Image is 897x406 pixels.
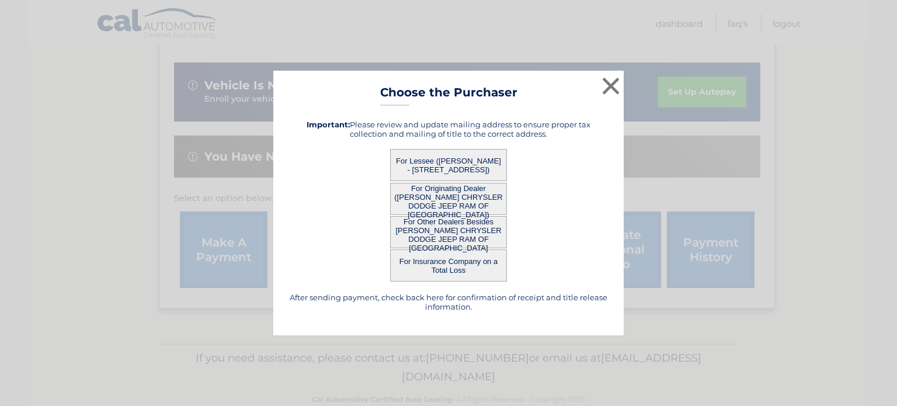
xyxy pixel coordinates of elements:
strong: Important: [307,120,350,129]
h3: Choose the Purchaser [380,85,517,106]
h5: After sending payment, check back here for confirmation of receipt and title release information. [288,293,609,311]
button: For Lessee ([PERSON_NAME] - [STREET_ADDRESS]) [390,149,507,181]
h5: Please review and update mailing address to ensure proper tax collection and mailing of title to ... [288,120,609,138]
button: For Originating Dealer ([PERSON_NAME] CHRYSLER DODGE JEEP RAM OF [GEOGRAPHIC_DATA]) [390,183,507,215]
button: × [599,74,623,98]
button: For Insurance Company on a Total Loss [390,249,507,282]
button: For Other Dealers Besides [PERSON_NAME] CHRYSLER DODGE JEEP RAM OF [GEOGRAPHIC_DATA] [390,216,507,248]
